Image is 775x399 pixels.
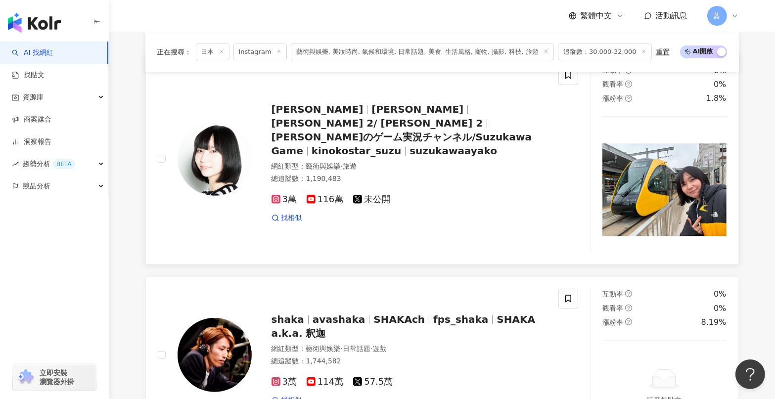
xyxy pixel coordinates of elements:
[343,345,370,353] span: 日常話題
[370,345,372,353] span: ·
[306,345,341,353] span: 藝術與娛樂
[602,304,623,312] span: 觀看率
[307,194,343,205] span: 116萬
[343,162,357,170] span: 旅遊
[157,48,192,56] span: 正在搜尋 ：
[281,213,302,223] span: 找相似
[602,80,623,88] span: 觀看率
[272,162,547,172] div: 網紅類型 ：
[701,317,727,328] div: 8.19%
[272,344,547,354] div: 網紅類型 ：
[656,11,687,20] span: 活動訊息
[12,161,19,168] span: rise
[735,359,765,389] iframe: Help Scout Beacon - Open
[353,194,391,205] span: 未公開
[40,368,74,386] span: 立即安裝 瀏覽器外掛
[12,70,45,80] a: 找貼文
[145,53,739,265] a: KOL Avatar[PERSON_NAME][PERSON_NAME][PERSON_NAME] 2/ [PERSON_NAME] 2[PERSON_NAME]のゲーム実況チャンネル/Suzu...
[371,103,463,115] span: [PERSON_NAME]
[196,44,229,60] span: 日本
[23,153,75,175] span: 趨勢分析
[714,303,726,314] div: 0%
[272,213,302,223] a: 找相似
[656,48,670,56] div: 重置
[313,313,365,325] span: avashaka
[12,137,51,147] a: 洞察報告
[12,48,53,58] a: searchAI 找網紅
[272,194,297,205] span: 3萬
[625,305,632,311] span: question-circle
[306,162,341,170] span: 藝術與娛樂
[178,318,252,392] img: KOL Avatar
[602,318,623,326] span: 漲粉率
[52,159,75,169] div: BETA
[602,94,623,102] span: 漲粉率
[353,377,393,387] span: 57.5萬
[178,122,252,196] img: KOL Avatar
[23,86,44,108] span: 資源庫
[272,313,304,325] span: shaka
[372,345,386,353] span: 遊戲
[272,117,483,129] span: [PERSON_NAME] 2/ [PERSON_NAME] 2
[13,364,96,391] a: chrome extension立即安裝 瀏覽器外掛
[625,95,632,102] span: question-circle
[272,103,364,115] span: [PERSON_NAME]
[602,290,623,298] span: 互動率
[433,313,488,325] span: fps_shaka
[558,44,652,60] span: 追蹤數：30,000-32,000
[312,145,401,157] span: kinokostar_suzu
[373,313,425,325] span: SHAKAch
[714,289,726,300] div: 0%
[714,79,726,90] div: 0%
[714,10,721,21] span: 藍
[706,93,727,104] div: 1.8%
[410,145,497,157] span: suzukawaayako
[12,115,51,125] a: 商案媒合
[8,13,61,33] img: logo
[16,369,35,385] img: chrome extension
[341,345,343,353] span: ·
[272,131,532,157] span: [PERSON_NAME]のゲーム実況チャンネル/Suzukawa Game
[625,318,632,325] span: question-circle
[291,44,554,60] span: 藝術與娛樂, 美妝時尚, 氣候和環境, 日常話題, 美食, 生活風格, 寵物, 攝影, 科技, 旅遊
[625,81,632,88] span: question-circle
[272,377,297,387] span: 3萬
[272,356,547,366] div: 總追蹤數 ： 1,744,582
[272,174,547,184] div: 總追蹤數 ： 1,190,483
[625,290,632,297] span: question-circle
[23,175,50,197] span: 競品分析
[233,44,287,60] span: Instagram
[341,162,343,170] span: ·
[602,129,727,253] img: post-image
[581,10,612,21] span: 繁體中文
[307,377,343,387] span: 114萬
